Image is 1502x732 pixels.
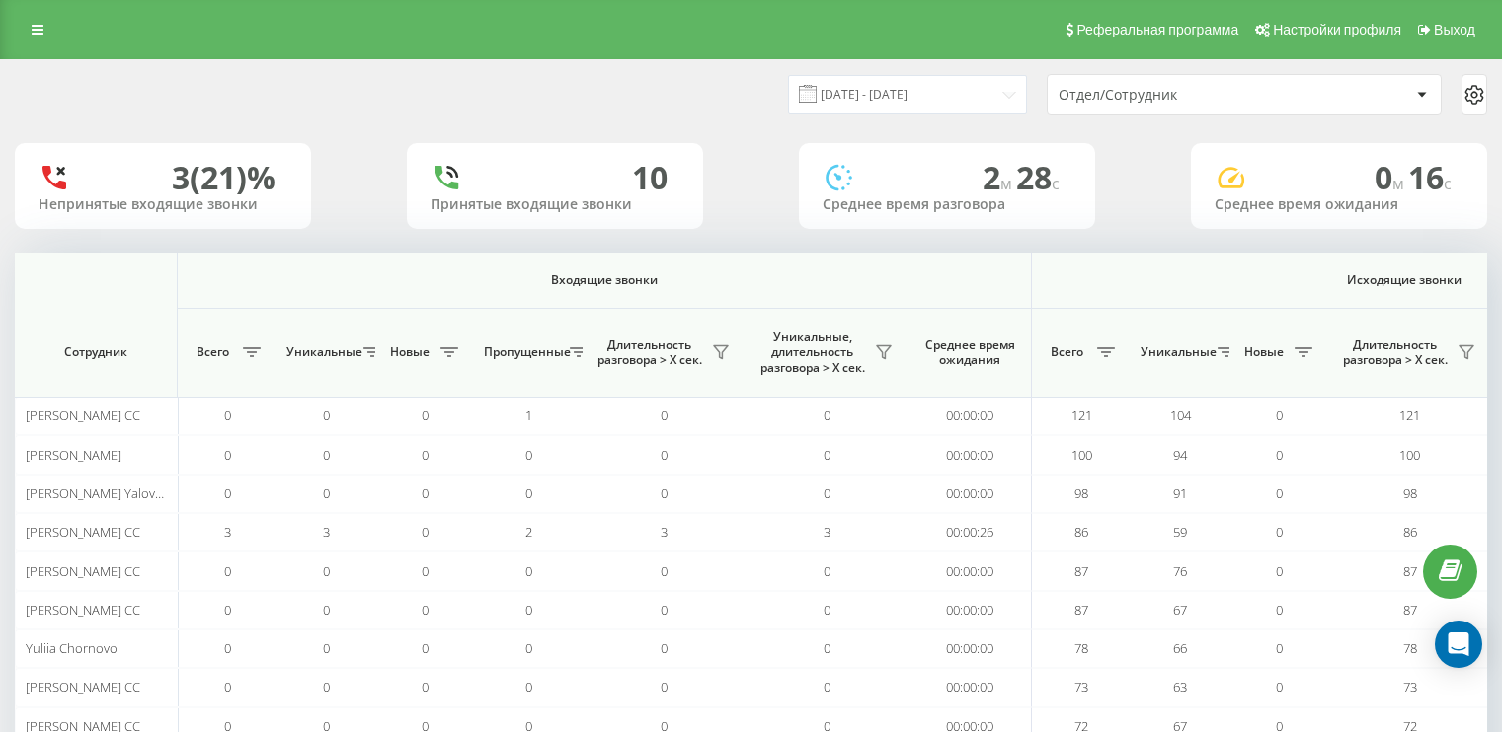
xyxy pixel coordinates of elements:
[823,196,1071,213] div: Среднее время разговора
[224,639,231,657] span: 0
[1276,446,1283,464] span: 0
[909,397,1032,435] td: 00:00:00
[1408,156,1452,198] span: 16
[1071,446,1092,464] span: 100
[593,337,706,368] span: Длительность разговора > Х сек.
[1071,406,1092,424] span: 121
[1403,484,1417,502] span: 98
[1399,446,1420,464] span: 100
[224,678,231,695] span: 0
[26,406,140,424] span: [PERSON_NAME] CC
[824,484,830,502] span: 0
[632,159,668,196] div: 10
[484,344,564,360] span: Пропущенные
[1403,678,1417,695] span: 73
[422,523,429,541] span: 0
[661,406,668,424] span: 0
[1173,446,1187,464] span: 94
[983,156,1016,198] span: 2
[1375,156,1408,198] span: 0
[224,484,231,502] span: 0
[1239,344,1289,360] span: Новые
[1173,678,1187,695] span: 63
[422,484,429,502] span: 0
[26,601,140,619] span: [PERSON_NAME] CC
[755,329,869,376] span: Уникальные, длительность разговора > Х сек.
[431,196,679,213] div: Принятые входящие звонки
[422,562,429,580] span: 0
[1016,156,1060,198] span: 28
[824,678,830,695] span: 0
[172,159,276,196] div: 3 (21)%
[1276,523,1283,541] span: 0
[422,601,429,619] span: 0
[525,484,532,502] span: 0
[1276,601,1283,619] span: 0
[224,406,231,424] span: 0
[1074,639,1088,657] span: 78
[661,562,668,580] span: 0
[909,513,1032,551] td: 00:00:26
[224,446,231,464] span: 0
[323,446,330,464] span: 0
[1434,22,1475,37] span: Выход
[26,523,140,541] span: [PERSON_NAME] CC
[525,446,532,464] span: 0
[909,629,1032,668] td: 00:00:00
[1170,406,1191,424] span: 104
[525,639,532,657] span: 0
[1074,562,1088,580] span: 87
[1276,678,1283,695] span: 0
[1074,523,1088,541] span: 86
[909,591,1032,629] td: 00:00:00
[1042,344,1091,360] span: Всего
[1000,173,1016,194] span: м
[1052,173,1060,194] span: c
[1074,601,1088,619] span: 87
[26,639,120,657] span: Yuliia Chornovol
[1276,484,1283,502] span: 0
[525,523,532,541] span: 2
[525,678,532,695] span: 0
[1276,406,1283,424] span: 0
[923,337,1016,368] span: Среднее время ожидания
[26,562,140,580] span: [PERSON_NAME] CC
[1173,523,1187,541] span: 59
[422,446,429,464] span: 0
[1444,173,1452,194] span: c
[229,272,980,288] span: Входящие звонки
[1074,678,1088,695] span: 73
[661,484,668,502] span: 0
[661,523,668,541] span: 3
[1403,601,1417,619] span: 87
[323,639,330,657] span: 0
[824,562,830,580] span: 0
[224,601,231,619] span: 0
[661,678,668,695] span: 0
[1399,406,1420,424] span: 121
[39,196,287,213] div: Непринятые входящие звонки
[1403,523,1417,541] span: 86
[525,601,532,619] span: 0
[909,551,1032,590] td: 00:00:00
[1276,639,1283,657] span: 0
[1173,484,1187,502] span: 91
[1276,562,1283,580] span: 0
[188,344,237,360] span: Всего
[323,484,330,502] span: 0
[661,601,668,619] span: 0
[1215,196,1463,213] div: Среднее время ожидания
[824,601,830,619] span: 0
[323,406,330,424] span: 0
[661,446,668,464] span: 0
[224,562,231,580] span: 0
[1435,621,1482,668] div: Open Intercom Messenger
[525,562,532,580] span: 0
[525,406,532,424] span: 1
[1141,344,1212,360] span: Уникальные
[1338,337,1452,368] span: Длительность разговора > Х сек.
[422,406,429,424] span: 0
[1273,22,1401,37] span: Настройки профиля
[286,344,357,360] span: Уникальные
[422,678,429,695] span: 0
